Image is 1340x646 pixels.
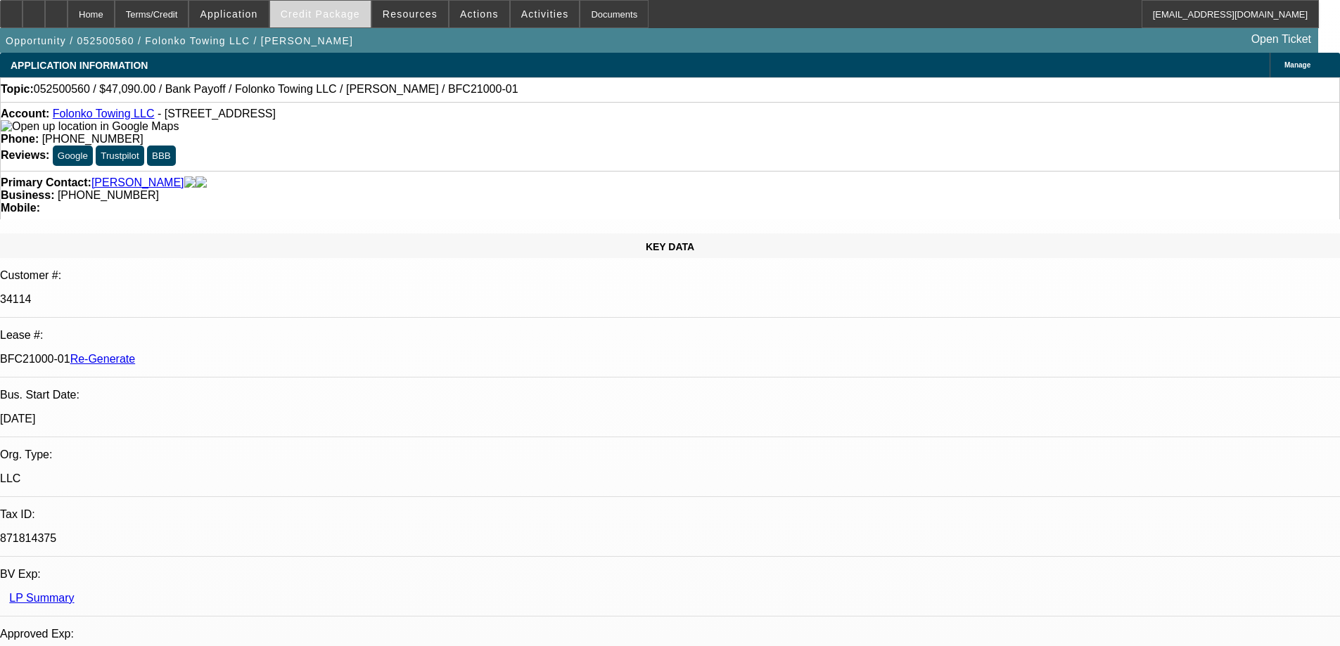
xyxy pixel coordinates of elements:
button: Credit Package [270,1,371,27]
a: [PERSON_NAME] [91,176,184,189]
button: BBB [147,146,176,166]
button: Activities [511,1,580,27]
span: Manage [1284,61,1310,69]
a: Open Ticket [1246,27,1317,51]
span: [PHONE_NUMBER] [58,189,159,201]
span: Actions [460,8,499,20]
img: facebook-icon.png [184,176,196,189]
strong: Primary Contact: [1,176,91,189]
button: Trustpilot [96,146,143,166]
span: Credit Package [281,8,360,20]
span: [PHONE_NUMBER] [42,133,143,145]
a: View Google Maps [1,120,179,132]
span: Application [200,8,257,20]
span: APPLICATION INFORMATION [11,60,148,71]
a: Re-Generate [70,353,136,365]
strong: Account: [1,108,49,119]
span: Activities [521,8,569,20]
strong: Phone: [1,133,39,145]
button: Application [189,1,268,27]
strong: Mobile: [1,202,40,214]
img: linkedin-icon.png [196,176,207,189]
a: Folonko Towing LLC [53,108,155,119]
a: LP Summary [9,592,74,604]
strong: Business: [1,189,54,201]
button: Google [53,146,93,166]
span: - [STREET_ADDRESS] [158,108,276,119]
strong: Topic: [1,83,34,96]
span: Opportunity / 052500560 / Folonko Towing LLC / [PERSON_NAME] [6,35,353,46]
span: KEY DATA [646,241,694,252]
span: 052500560 / $47,090.00 / Bank Payoff / Folonko Towing LLC / [PERSON_NAME] / BFC21000-01 [34,83,518,96]
span: Resources [383,8,438,20]
button: Resources [372,1,448,27]
strong: Reviews: [1,149,49,161]
img: Open up location in Google Maps [1,120,179,133]
button: Actions [449,1,509,27]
